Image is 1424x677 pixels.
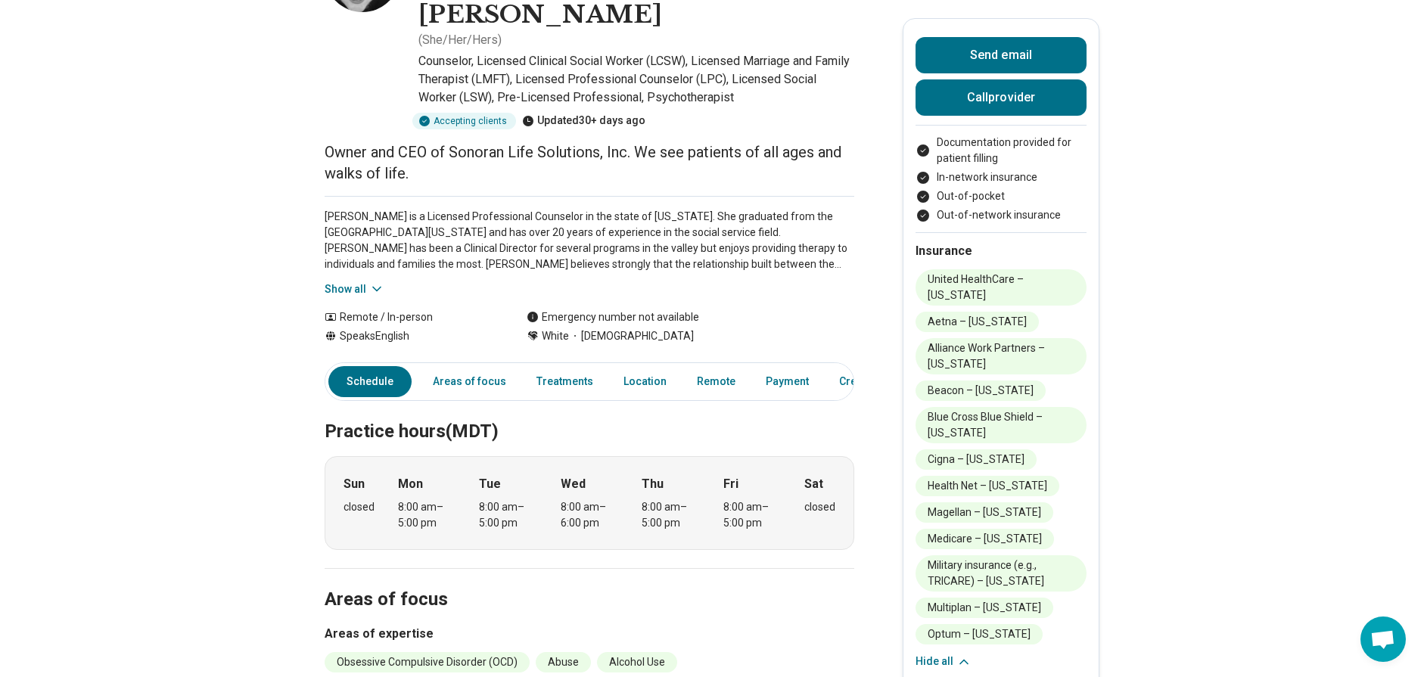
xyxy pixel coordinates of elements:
[757,366,818,397] a: Payment
[916,380,1046,401] li: Beacon – [US_STATE]
[916,207,1087,223] li: Out-of-network insurance
[398,475,423,493] strong: Mon
[916,624,1043,644] li: Optum – [US_STATE]
[916,449,1037,470] li: Cigna – [US_STATE]
[916,312,1039,332] li: Aetna – [US_STATE]
[642,499,700,531] div: 8:00 am – 5:00 pm
[542,328,569,344] span: White
[916,37,1087,73] button: Send email
[424,366,515,397] a: Areas of focus
[479,475,501,493] strong: Tue
[325,209,854,272] p: [PERSON_NAME] is a Licensed Professional Counselor in the state of [US_STATE]. She graduated from...
[916,135,1087,223] ul: Payment options
[561,499,619,531] div: 8:00 am – 6:00 pm
[344,475,365,493] strong: Sun
[723,499,782,531] div: 8:00 am – 5:00 pm
[916,555,1087,592] li: Military insurance (e.g., TRICARE) – [US_STATE]
[642,475,664,493] strong: Thu
[916,135,1087,166] li: Documentation provided for patient filling
[328,366,412,397] a: Schedule
[597,652,677,672] li: Alcohol Use
[418,52,854,107] p: Counselor, Licensed Clinical Social Worker (LCSW), Licensed Marriage and Family Therapist (LMFT),...
[561,475,586,493] strong: Wed
[325,456,854,550] div: When does the program meet?
[916,242,1087,260] h2: Insurance
[536,652,591,672] li: Abuse
[1360,616,1406,662] div: Open chat
[830,366,906,397] a: Credentials
[569,328,694,344] span: [DEMOGRAPHIC_DATA]
[325,652,530,672] li: Obsessive Compulsive Disorder (OCD)
[916,502,1053,523] li: Magellan – [US_STATE]
[916,654,972,669] button: Hide all
[325,551,854,613] h2: Areas of focus
[916,529,1054,549] li: Medicare – [US_STATE]
[344,499,375,515] div: closed
[723,475,738,493] strong: Fri
[916,79,1087,116] button: Callprovider
[916,338,1087,374] li: Alliance Work Partners – [US_STATE]
[916,188,1087,204] li: Out-of-pocket
[418,31,502,49] p: ( She/Her/Hers )
[614,366,676,397] a: Location
[325,281,384,297] button: Show all
[325,625,854,643] h3: Areas of expertise
[688,366,745,397] a: Remote
[804,499,835,515] div: closed
[325,141,854,184] p: Owner and CEO of Sonoran Life Solutions, Inc. We see patients of all ages and walks of life.
[522,113,645,129] div: Updated 30+ days ago
[916,598,1053,618] li: Multiplan – [US_STATE]
[325,328,496,344] div: Speaks English
[916,476,1059,496] li: Health Net – [US_STATE]
[916,269,1087,306] li: United HealthCare – [US_STATE]
[412,113,516,129] div: Accepting clients
[398,499,456,531] div: 8:00 am – 5:00 pm
[527,309,699,325] div: Emergency number not available
[804,475,823,493] strong: Sat
[916,169,1087,185] li: In-network insurance
[325,383,854,445] h2: Practice hours (MDT)
[916,407,1087,443] li: Blue Cross Blue Shield – [US_STATE]
[527,366,602,397] a: Treatments
[325,309,496,325] div: Remote / In-person
[479,499,537,531] div: 8:00 am – 5:00 pm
